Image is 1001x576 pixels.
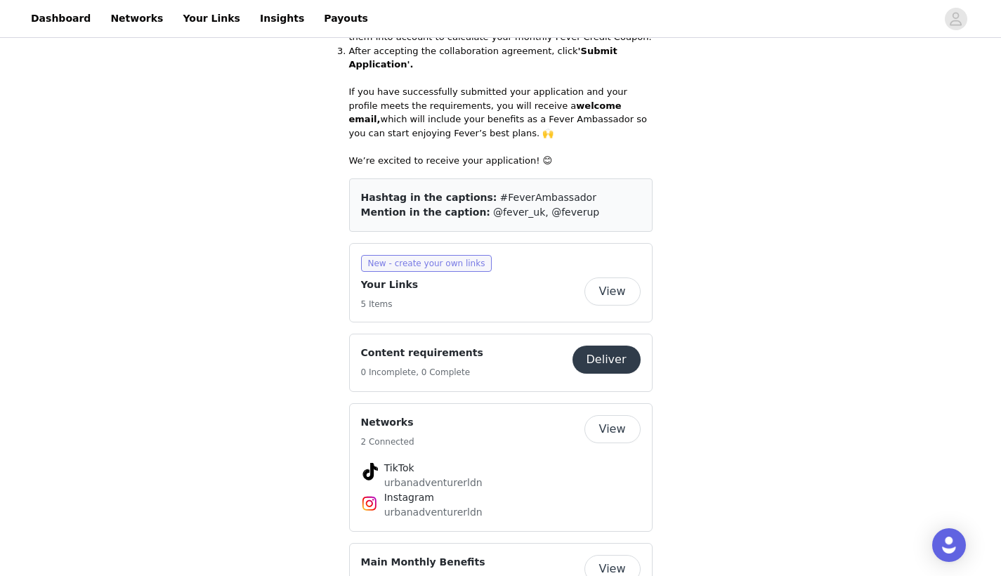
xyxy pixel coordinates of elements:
p: After accepting the collaboration agreement, click [349,44,653,72]
h4: Your Links [361,277,419,292]
a: Networks [102,3,171,34]
img: Instagram Icon [361,495,378,512]
button: View [584,415,641,443]
span: Mention in the caption: [361,207,490,218]
a: Insights [251,3,313,34]
div: Networks [349,403,653,532]
button: View [584,277,641,306]
a: Payouts [315,3,377,34]
span: Hashtag in the captions: [361,192,497,203]
p: We’re excited to receive your application! 😊 [349,154,653,168]
p: urbanadventurerldn [384,476,617,490]
a: Your Links [174,3,249,34]
a: Dashboard [22,3,99,34]
div: Open Intercom Messenger [932,528,966,562]
h4: Content requirements [361,346,483,360]
h5: 2 Connected [361,436,414,448]
div: Content requirements [349,334,653,392]
span: #FeverAmbassador [500,192,596,203]
span: @fever_uk, @feverup [493,207,599,218]
h4: Instagram [384,490,617,505]
p: urbanadventurerldn [384,505,617,520]
div: avatar [949,8,962,30]
span: New - create your own links [361,255,492,272]
h5: 0 Incomplete, 0 Complete [361,366,483,379]
h5: 5 Items [361,298,419,310]
button: Deliver [573,346,641,374]
h4: Networks [361,415,414,430]
p: If you have successfully submitted your application and your profile meets the requirements, you ... [349,85,653,140]
h4: TikTok [384,461,617,476]
strong: welcome email, [349,100,622,125]
h4: Main Monthly Benefits [361,555,485,570]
